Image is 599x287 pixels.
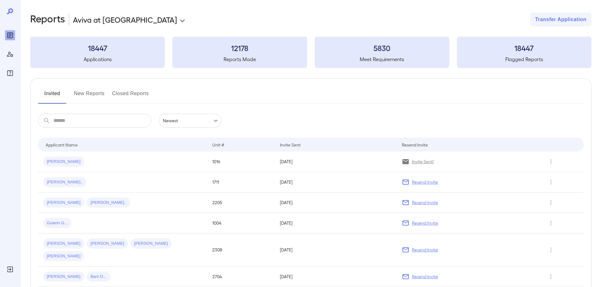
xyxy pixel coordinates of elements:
[412,273,438,280] p: Resend Invite
[402,141,428,148] div: Resend Invite
[5,49,15,59] div: Manage Users
[546,198,556,208] button: Row Actions
[412,199,438,206] p: Resend Invite
[130,241,172,247] span: [PERSON_NAME]
[275,192,397,213] td: [DATE]
[73,14,177,25] p: Aviva at [GEOGRAPHIC_DATA]
[315,55,449,63] h5: Meet Requirements
[412,158,434,165] p: Invite Sent!
[207,267,275,287] td: 2704
[30,55,165,63] h5: Applications
[159,114,222,128] div: Newest
[207,213,275,233] td: 1004
[207,152,275,172] td: 1016
[546,218,556,228] button: Row Actions
[172,43,307,53] h3: 12178
[74,89,105,104] button: New Reports
[275,213,397,233] td: [DATE]
[546,245,556,255] button: Row Actions
[30,37,591,68] summary: 18447Applications12178Reports Made5830Meet Requirements18447Flagged Reports
[457,55,591,63] h5: Flagged Reports
[207,192,275,213] td: 2205
[412,247,438,253] p: Resend Invite
[30,43,165,53] h3: 18447
[212,141,224,148] div: Unit #
[38,89,66,104] button: Invited
[30,13,65,26] h2: Reports
[546,177,556,187] button: Row Actions
[280,141,301,148] div: Invite Sent
[46,141,78,148] div: Applicant Name
[112,89,149,104] button: Closed Reports
[87,241,128,247] span: [PERSON_NAME]
[546,157,556,167] button: Row Actions
[87,274,110,280] span: Bani O...
[43,220,71,226] span: Guierin G...
[5,30,15,40] div: Reports
[207,233,275,267] td: 2308
[172,55,307,63] h5: Reports Made
[275,233,397,267] td: [DATE]
[546,272,556,282] button: Row Actions
[87,200,130,206] span: [PERSON_NAME]..
[43,179,86,185] span: [PERSON_NAME]..
[43,200,84,206] span: [PERSON_NAME]
[5,68,15,78] div: FAQ
[43,253,84,259] span: [PERSON_NAME]
[412,220,438,226] p: Resend Invite
[43,159,84,165] span: [PERSON_NAME]
[530,13,591,26] button: Transfer Application
[43,241,84,247] span: [PERSON_NAME]
[457,43,591,53] h3: 18447
[275,267,397,287] td: [DATE]
[43,274,84,280] span: [PERSON_NAME]
[412,179,438,185] p: Resend Invite
[275,152,397,172] td: [DATE]
[315,43,449,53] h3: 5830
[207,172,275,192] td: 1711
[5,264,15,274] div: Log Out
[275,172,397,192] td: [DATE]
